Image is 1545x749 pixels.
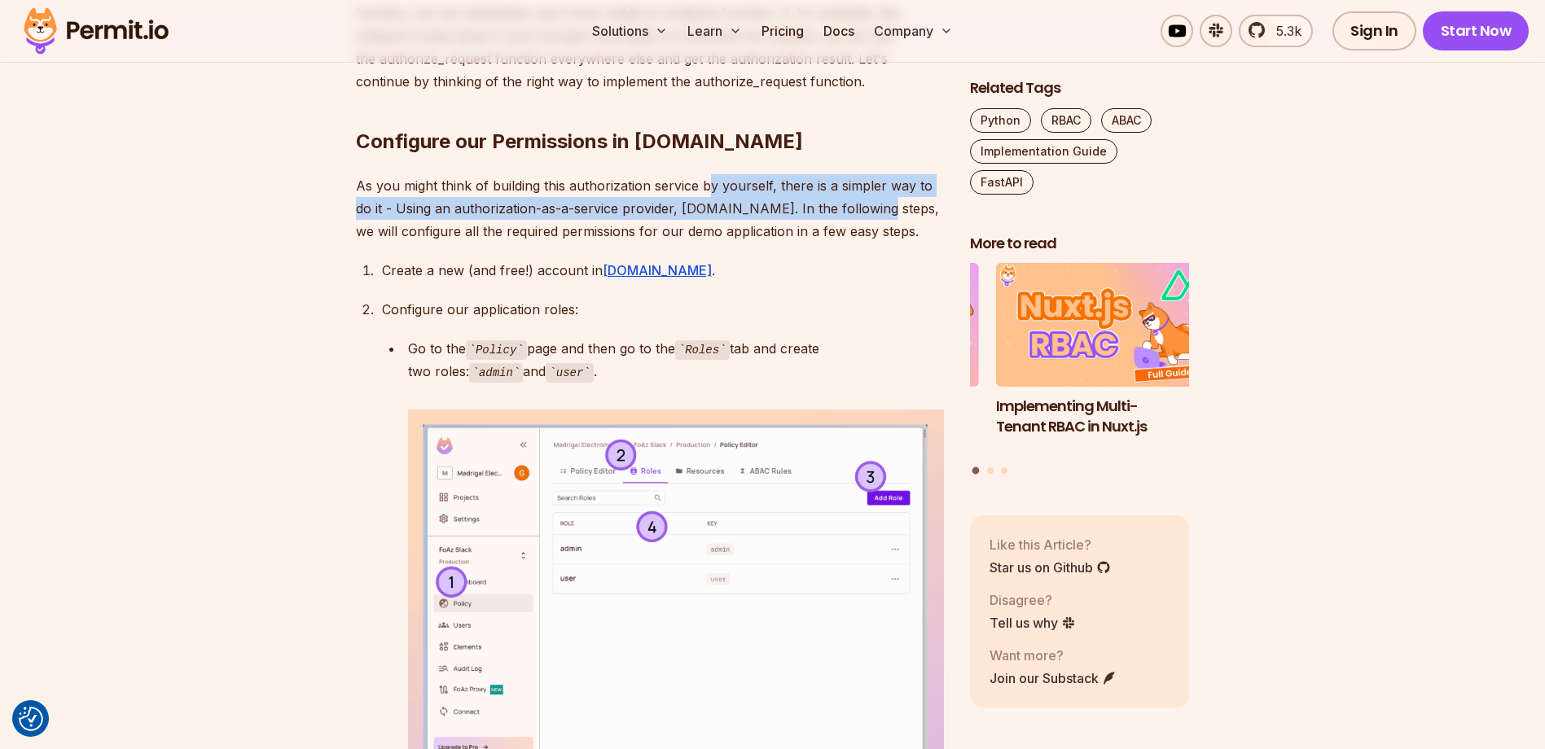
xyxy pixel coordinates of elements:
[1423,11,1530,50] a: Start Now
[759,396,979,457] h3: Policy-Based Access Control (PBAC) Isn’t as Great as You Think
[1332,11,1416,50] a: Sign In
[990,613,1076,633] a: Tell us why
[996,396,1216,437] h3: Implementing Multi-Tenant RBAC in Nuxt.js
[382,298,944,321] p: Configure our application roles:
[996,264,1216,388] img: Implementing Multi-Tenant RBAC in Nuxt.js
[990,535,1111,554] p: Like this Article?
[990,558,1111,577] a: Star us on Github
[586,15,674,47] button: Solutions
[408,337,944,383] p: Go to the page and then go to the tab and create two roles: and .
[19,707,43,731] button: Consent Preferences
[466,340,527,360] code: Policy
[987,467,994,474] button: Go to slide 2
[1001,467,1007,474] button: Go to slide 3
[759,264,979,388] img: Policy-Based Access Control (PBAC) Isn’t as Great as You Think
[970,264,1190,477] div: Posts
[970,108,1031,133] a: Python
[990,590,1076,610] p: Disagree?
[1266,21,1301,41] span: 5.3k
[1041,108,1091,133] a: RBAC
[970,170,1034,195] a: FastAPI
[867,15,959,47] button: Company
[1239,15,1313,47] a: 5.3k
[970,234,1190,254] h2: More to read
[755,15,810,47] a: Pricing
[1101,108,1152,133] a: ABAC
[469,363,524,383] code: admin
[970,139,1117,164] a: Implementation Guide
[990,646,1117,665] p: Want more?
[990,668,1117,688] a: Join our Substack
[16,3,176,59] img: Permit logo
[996,264,1216,458] li: 1 of 3
[19,707,43,731] img: Revisit consent button
[759,264,979,458] li: 3 of 3
[356,174,944,243] p: As you might think of building this authorization service by yourself, there is a simpler way to ...
[817,15,861,47] a: Docs
[382,259,944,282] p: Create a new (and free!) account in .
[675,340,730,360] code: Roles
[681,15,748,47] button: Learn
[996,264,1216,458] a: Implementing Multi-Tenant RBAC in Nuxt.jsImplementing Multi-Tenant RBAC in Nuxt.js
[603,262,712,278] a: [DOMAIN_NAME]
[970,78,1190,99] h2: Related Tags
[972,467,980,475] button: Go to slide 1
[546,363,593,383] code: user
[356,64,944,155] h2: Configure our Permissions in [DOMAIN_NAME]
